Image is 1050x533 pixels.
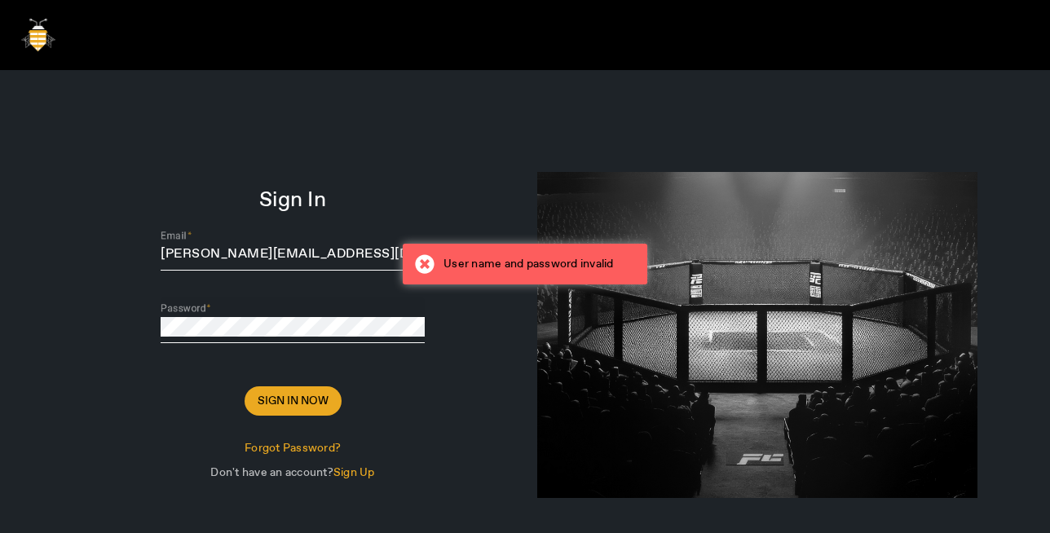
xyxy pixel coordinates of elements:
mat-label: Password [161,302,206,314]
mat-label: Email [161,230,187,241]
img: bigbee-logo.png [13,11,64,59]
span: Don't have an account? [210,465,333,480]
span: Sign In Now [258,393,329,409]
span: Sign Up [333,465,375,480]
button: Sign In Now [245,386,342,416]
div: User name and password invalid [443,256,635,272]
span: Sign In [259,192,326,209]
span: Forgot Password? [245,440,341,456]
